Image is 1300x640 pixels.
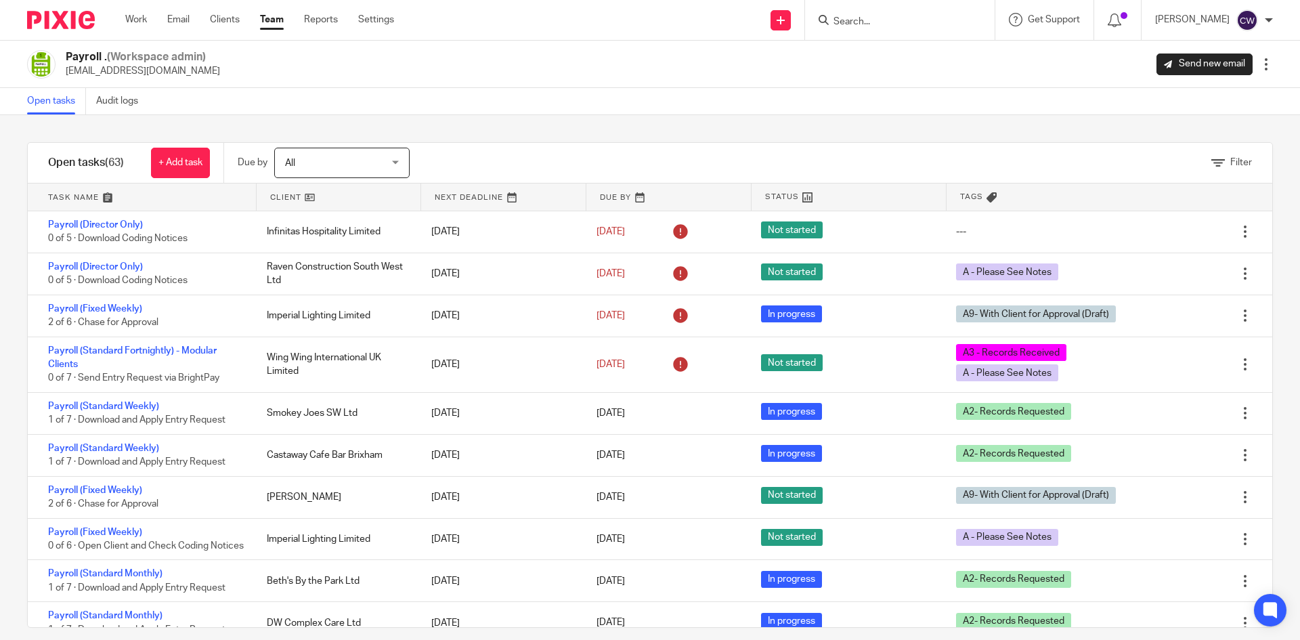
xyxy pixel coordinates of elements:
div: Raven Construction South West Ltd [253,253,418,295]
span: [DATE] [597,408,625,418]
span: [DATE] [597,360,625,369]
span: Not started [761,487,823,504]
span: [DATE] [597,576,625,586]
span: In progress [761,571,822,588]
div: Imperial Lighting Limited [253,526,418,553]
span: 0 of 5 · Download Coding Notices [48,234,188,244]
span: 2 of 6 · Chase for Approval [48,499,158,509]
div: Beth's By the Park Ltd [253,568,418,595]
img: Pixie [27,11,95,29]
span: In progress [761,403,822,420]
span: A9- With Client for Approval (Draft) [956,305,1116,322]
img: svg%3E [1236,9,1258,31]
a: Reports [304,13,338,26]
h1: Open tasks [48,156,124,170]
div: [DATE] [418,568,582,595]
span: 1 of 7 · Download and Apply Entry Request [48,457,225,467]
span: A2- Records Requested [956,403,1071,420]
span: In progress [761,305,822,322]
a: Payroll (Fixed Weekly) [48,304,142,314]
span: [DATE] [597,618,625,628]
div: [DATE] [418,610,582,637]
div: [DATE] [418,218,582,245]
span: [DATE] [597,227,625,236]
span: [DATE] [597,269,625,278]
div: Wing Wing International UK Limited [253,344,418,385]
a: Team [260,13,284,26]
a: Open tasks [27,88,86,114]
span: A - Please See Notes [956,263,1058,280]
a: Work [125,13,147,26]
span: 1 of 7 · Download and Apply Entry Request [48,583,225,593]
div: [PERSON_NAME] [253,484,418,511]
div: --- [956,225,966,238]
input: Search [832,16,954,28]
span: In progress [761,445,822,462]
img: 1000002144.png [27,50,56,79]
span: [DATE] [597,311,625,320]
span: [DATE] [597,534,625,544]
span: Filter [1230,158,1252,167]
span: 0 of 6 · Open Client and Check Coding Notices [48,541,244,551]
a: Payroll (Standard Weekly) [48,444,159,453]
span: Not started [761,221,823,238]
div: [DATE] [418,526,582,553]
div: Castaway Cafe Bar Brixham [253,442,418,469]
div: [DATE] [418,302,582,329]
a: Audit logs [96,88,148,114]
a: Payroll (Standard Monthly) [48,569,162,578]
span: A2- Records Requested [956,445,1071,462]
div: [DATE] [418,400,582,427]
span: 0 of 7 · Send Entry Request via BrightPay [48,374,219,383]
div: [DATE] [418,351,582,378]
span: Not started [761,529,823,546]
p: [PERSON_NAME] [1155,13,1230,26]
span: A9- With Client for Approval (Draft) [956,487,1116,504]
a: Payroll (Standard Weekly) [48,402,159,411]
a: Email [167,13,190,26]
div: DW Complex Care Ltd [253,610,418,637]
a: + Add task [151,148,210,178]
span: A3 - Records Received [956,344,1066,361]
span: A2- Records Requested [956,571,1071,588]
div: [DATE] [418,442,582,469]
span: [DATE] [597,492,625,502]
span: 0 of 5 · Download Coding Notices [48,276,188,285]
span: All [285,158,295,168]
span: Not started [761,354,823,371]
a: Send new email [1156,54,1253,75]
a: Clients [210,13,240,26]
span: Tags [960,191,983,202]
span: 1 of 7 · Download and Apply Entry Request [48,625,225,635]
a: Settings [358,13,394,26]
span: Get Support [1028,15,1080,24]
div: Infinitas Hospitality Limited [253,218,418,245]
a: Payroll (Standard Monthly) [48,611,162,620]
span: Not started [761,263,823,280]
span: A - Please See Notes [956,529,1058,546]
a: Payroll (Director Only) [48,262,143,272]
span: 2 of 6 · Chase for Approval [48,318,158,327]
div: [DATE] [418,260,582,287]
span: 1 of 7 · Download and Apply Entry Request [48,415,225,425]
span: In progress [761,613,822,630]
a: Payroll (Director Only) [48,220,143,230]
p: Due by [238,156,267,169]
span: Status [765,191,799,202]
div: Smokey Joes SW Ltd [253,400,418,427]
p: [EMAIL_ADDRESS][DOMAIN_NAME] [66,64,220,78]
a: Payroll (Standard Fortnightly) - Modular Clients [48,346,217,369]
span: A - Please See Notes [956,364,1058,381]
span: A2- Records Requested [956,613,1071,630]
a: Payroll (Fixed Weekly) [48,486,142,495]
span: (63) [105,157,124,168]
h2: Payroll . [66,50,220,64]
span: [DATE] [597,450,625,460]
div: Imperial Lighting Limited [253,302,418,329]
a: Payroll (Fixed Weekly) [48,528,142,537]
div: [DATE] [418,484,582,511]
span: (Workspace admin) [107,51,206,62]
